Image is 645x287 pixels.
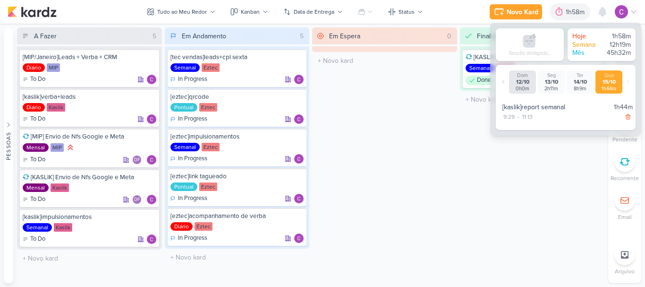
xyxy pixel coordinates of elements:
input: + Novo kard [167,251,308,264]
input: + Novo kard [462,93,603,106]
div: Finalizado [477,31,506,41]
div: Diário [23,103,45,112]
p: Done [477,76,491,85]
div: Diego Freitas [132,155,142,165]
div: Kaslik [51,183,69,192]
div: Responsável: Carlos Lima [294,154,304,164]
div: 5 [149,31,160,41]
div: Semanal [23,223,52,232]
div: [KASLIK] SALDO DA CONTA [466,53,599,61]
div: Semanal [466,64,495,72]
div: Eztec [202,63,220,72]
div: To Do [23,114,45,124]
div: Done [466,76,495,85]
p: To Do [30,195,45,204]
button: Novo Kard [490,4,542,19]
div: Dom [511,72,534,78]
img: Carlos Lima [147,75,156,84]
div: [kaslik]impulsionamentos [23,213,156,221]
div: Responsável: Carlos Lima [147,155,156,165]
p: Recorrente [611,174,639,183]
div: Diego Freitas [132,195,142,204]
div: 12h19m [603,41,631,49]
p: To Do [30,75,45,84]
div: Eztec [199,103,217,112]
div: 1h44m [614,102,633,112]
div: To Do [23,75,45,84]
div: [eztec]impulsionamentos [170,132,304,141]
div: [eztec]acompanhamento de verba [170,212,304,220]
div: - [516,113,521,121]
p: Pendente [612,135,637,144]
p: DF [134,198,140,202]
div: Semanal [170,143,200,151]
img: Carlos Lima [294,75,304,84]
div: Ter [569,72,592,78]
div: 13/10 [540,78,563,86]
div: 9:29 [502,113,516,121]
input: + Novo kard [314,54,455,68]
div: Responsável: Carlos Lima [294,75,304,84]
img: Carlos Lima [147,155,156,165]
div: 2h11m [540,86,563,92]
img: Carlos Lima [294,234,304,243]
div: [eztec]qrcode [170,93,304,101]
div: Responsável: Carlos Lima [147,235,156,244]
div: Mês [572,49,601,57]
img: Carlos Lima [294,154,304,164]
p: To Do [30,114,45,124]
div: Responsável: Carlos Lima [294,114,304,124]
p: In Progress [178,75,207,84]
div: Responsável: Carlos Lima [294,194,304,203]
div: [MIP/Janeiro]Leads + Verba + CRM [23,53,156,61]
div: Novo Kard [507,7,538,17]
div: Responsável: Carlos Lima [147,114,156,124]
p: Arquivo [615,267,635,276]
div: A Fazer [34,31,57,41]
div: In Progress [170,75,207,84]
div: Diário [23,63,45,72]
div: Responsável: Carlos Lima [147,75,156,84]
button: Pessoas [4,27,13,283]
div: 5 [296,31,307,41]
div: 1h44m [597,86,620,92]
p: In Progress [178,194,207,203]
div: 0h0m [511,86,534,92]
div: To Do [23,235,45,244]
div: [kaslik]verba+leads [23,93,156,101]
p: In Progress [178,234,207,243]
div: Prioridade Alta [66,143,75,152]
div: In Progress [170,114,207,124]
div: 8h9m [569,86,592,92]
p: Email [618,213,632,221]
div: 0 [443,31,455,41]
div: Responsável: Carlos Lima [294,234,304,243]
p: In Progress [178,114,207,124]
div: In Progress [170,154,207,164]
div: To Do [23,195,45,204]
div: Em Andamento [182,31,226,41]
div: Hoje [572,32,601,41]
img: Carlos Lima [147,235,156,244]
p: DF [134,158,140,163]
div: 45h32m [603,49,631,57]
div: MIP [47,63,60,72]
div: 1h58m [603,32,631,41]
p: To Do [30,155,45,165]
div: Kaslik [54,223,72,232]
div: Semana [572,41,601,49]
p: In Progress [178,154,207,164]
div: 11:13 [521,113,534,121]
img: Carlos Lima [294,194,304,203]
div: Diário [170,222,193,231]
img: Carlos Lima [147,114,156,124]
div: Eztec [202,143,220,151]
div: Eztec [195,222,212,231]
div: [KASLIK] Envio de Nfs Google e Meta [23,173,156,182]
div: [tec vendas]leads+cpl sexta [170,53,304,61]
div: 14/10 [569,78,592,86]
div: [MIP] Envio de Nfs Google e Meta [23,132,156,141]
div: To Do [23,155,45,165]
div: Colaboradores: Diego Freitas [132,155,144,165]
div: Seg [540,72,563,78]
